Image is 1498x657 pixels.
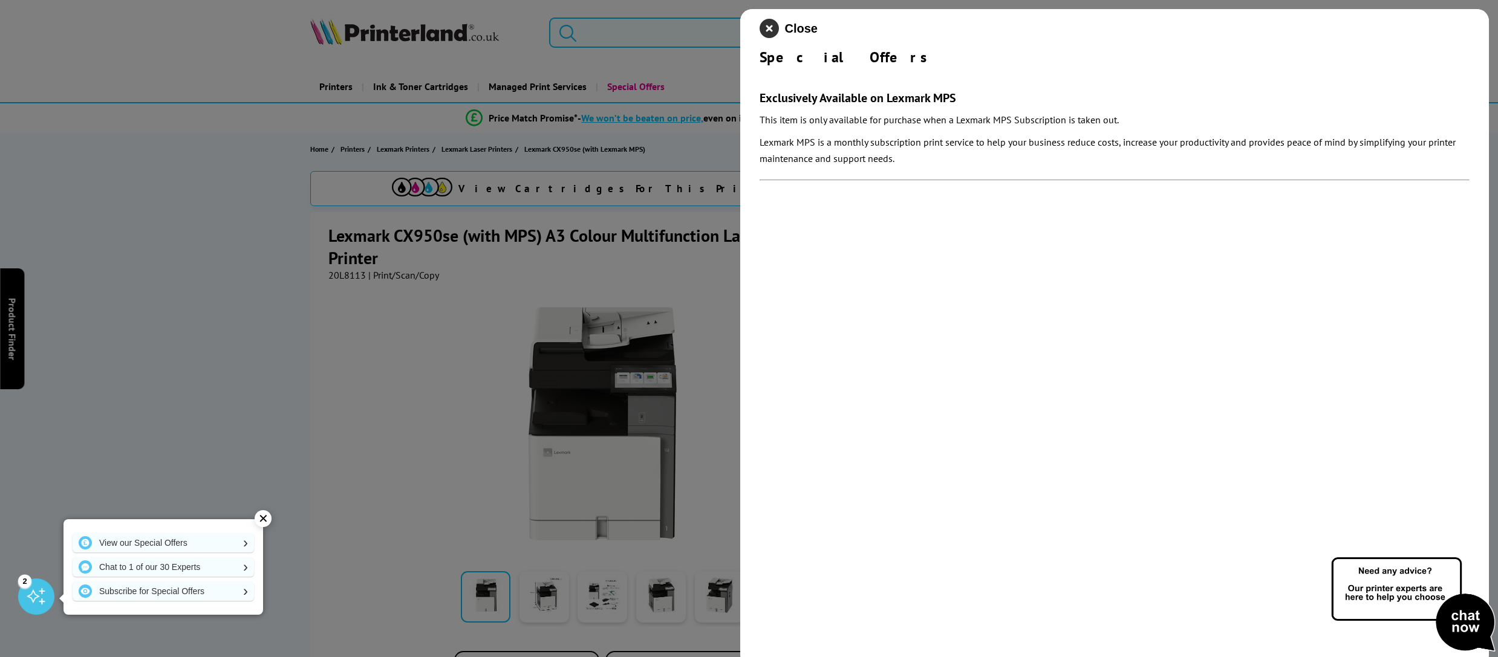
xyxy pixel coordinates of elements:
[760,90,1470,106] h3: Exclusively Available on Lexmark MPS
[73,581,254,601] a: Subscribe for Special Offers
[1329,555,1498,655] img: Open Live Chat window
[255,510,272,527] div: ✕
[18,574,31,587] div: 2
[760,19,818,38] button: close modal
[73,557,254,577] a: Chat to 1 of our 30 Experts
[73,533,254,552] a: View our Special Offers
[760,48,1470,66] div: Special Offers
[785,22,818,36] span: Close
[760,112,1470,128] p: This item is only available for purchase when a Lexmark MPS Subscription is taken out.
[760,134,1470,167] p: Lexmark MPS is a monthly subscription print service to help your business reduce costs, increase ...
